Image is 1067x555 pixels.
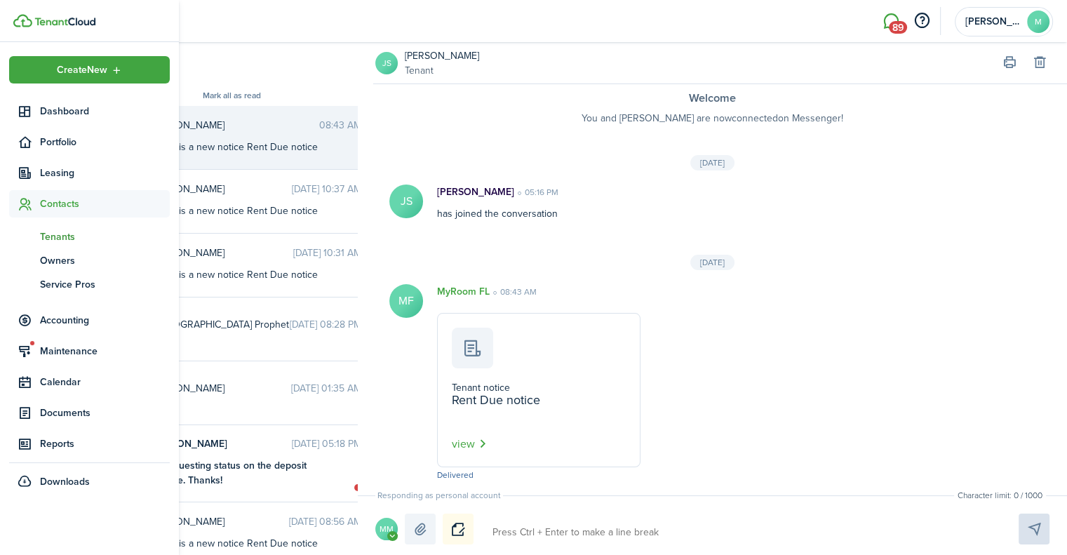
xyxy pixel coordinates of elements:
[9,98,170,125] a: Dashboard
[9,56,170,83] button: Open menu
[1030,53,1049,73] button: Delete
[150,381,291,396] span: Isiksel Demirci
[490,286,537,298] time: 08:43 AM
[40,344,170,359] span: Maintenance
[9,248,170,272] a: Owners
[452,435,487,453] button: view
[405,48,479,63] a: [PERSON_NAME]
[40,406,170,420] span: Documents
[40,166,170,180] span: Leasing
[40,135,170,149] span: Portfolio
[690,155,734,170] div: [DATE]
[375,518,405,544] button: Open menu
[57,65,107,75] span: Create New
[423,185,932,221] div: has joined the conversation
[40,313,170,328] span: Accounting
[375,489,503,502] span: Responding as personal account
[437,469,474,481] span: Delivered
[150,317,290,332] span: Malachi Prophet
[150,246,293,260] span: Ryan Egan
[40,229,170,244] span: Tenants
[375,52,398,74] a: JS
[389,284,423,318] avatar-text: MF
[150,118,319,133] span: Jonathan Sapir
[965,17,1021,27] span: Monica
[150,267,326,282] messenger-thread-item-body: There is a new notice Rent Due notice
[292,436,361,451] time: [DATE] 05:18 PM
[40,253,170,268] span: Owners
[13,14,32,27] img: TenantCloud
[437,185,514,199] p: [PERSON_NAME]
[319,118,361,133] time: 08:43 AM
[150,436,292,451] span: Justin Baker
[9,272,170,296] a: Service Pros
[90,42,373,83] input: search
[389,185,423,218] avatar-text: JS
[293,246,361,260] time: [DATE] 10:31 AM
[290,317,361,332] time: [DATE] 08:28 PM
[405,63,479,78] a: Tenant
[150,514,289,529] span: Cortland Nelson
[386,90,1039,107] h3: Welcome
[150,203,326,218] messenger-thread-item-body: There is a new notice Rent Due notice
[9,430,170,457] a: Reports
[40,436,170,451] span: Reports
[203,91,261,101] button: Mark all as read
[291,381,361,396] time: [DATE] 01:35 AM
[150,458,326,488] div: Hi, requesting status on the deposit release. Thanks!
[514,186,558,199] time: 05:16 PM
[34,18,95,26] img: TenantCloud
[40,375,170,389] span: Calendar
[1027,11,1049,33] avatar-text: M
[292,182,361,196] time: [DATE] 10:37 AM
[386,111,1039,126] p: You and [PERSON_NAME] are now connected on Messenger!
[40,196,170,211] span: Contacts
[910,9,934,33] button: Open resource center
[289,514,361,529] time: [DATE] 08:56 AM
[452,393,626,421] p: Rent Due notice
[150,182,292,196] span: Erin Kivett
[9,225,170,248] a: Tenants
[954,489,1046,502] small: Character limit: 0 / 1000
[375,518,398,540] avatar-text: MM
[150,536,326,551] messenger-thread-item-body: There is a new notice Rent Due notice
[40,277,170,292] span: Service Pros
[40,104,170,119] span: Dashboard
[150,140,326,154] messenger-thread-item-body: There is a new notice Rent Due notice
[40,474,90,489] span: Downloads
[452,382,626,394] p: Tenant notice
[1000,53,1019,73] button: Print
[437,284,490,299] p: MyRoom FL
[690,255,734,270] div: [DATE]
[443,514,474,544] button: Notice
